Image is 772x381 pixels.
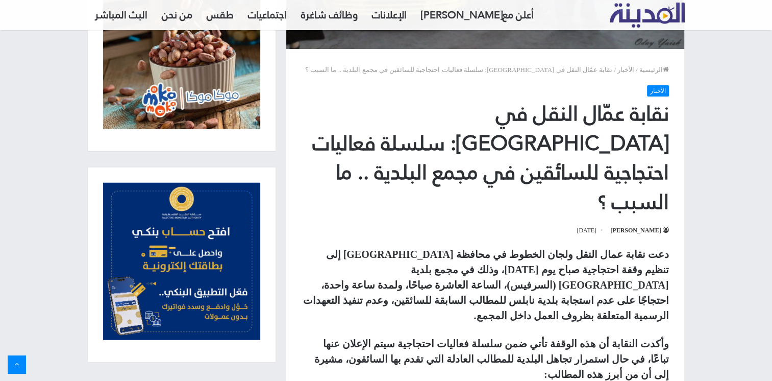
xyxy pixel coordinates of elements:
img: تلفزيون المدينة [610,3,685,28]
em: / [614,66,616,74]
strong: وأكدت النقابة أن هذه الوقفة تأتي ضمن سلسلة فعاليات احتجاجية سيتم الإعلان عنها تباعًا، في حال استم... [314,338,669,380]
em: / [636,66,638,74]
a: الأخبار [647,85,669,97]
a: الرئيسية [639,66,669,74]
a: [PERSON_NAME] [610,227,668,234]
span: [DATE] [577,224,604,236]
span: نقابة عمّال النقل في [GEOGRAPHIC_DATA]: سلسلة فعاليات احتجاجية للسائقين في مجمع البلدية .. ما الس... [305,66,612,74]
strong: دعت نقابة عمال النقل ولجان الخطوط في محافظة [GEOGRAPHIC_DATA] إلى تنظيم وقفة احتجاجية صباح يوم [D... [303,249,669,321]
a: الأخبار [617,66,634,74]
h1: نقابة عمّال النقل في [GEOGRAPHIC_DATA]: سلسلة فعاليات احتجاجية للسائقين في مجمع البلدية .. ما الس... [302,99,669,217]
